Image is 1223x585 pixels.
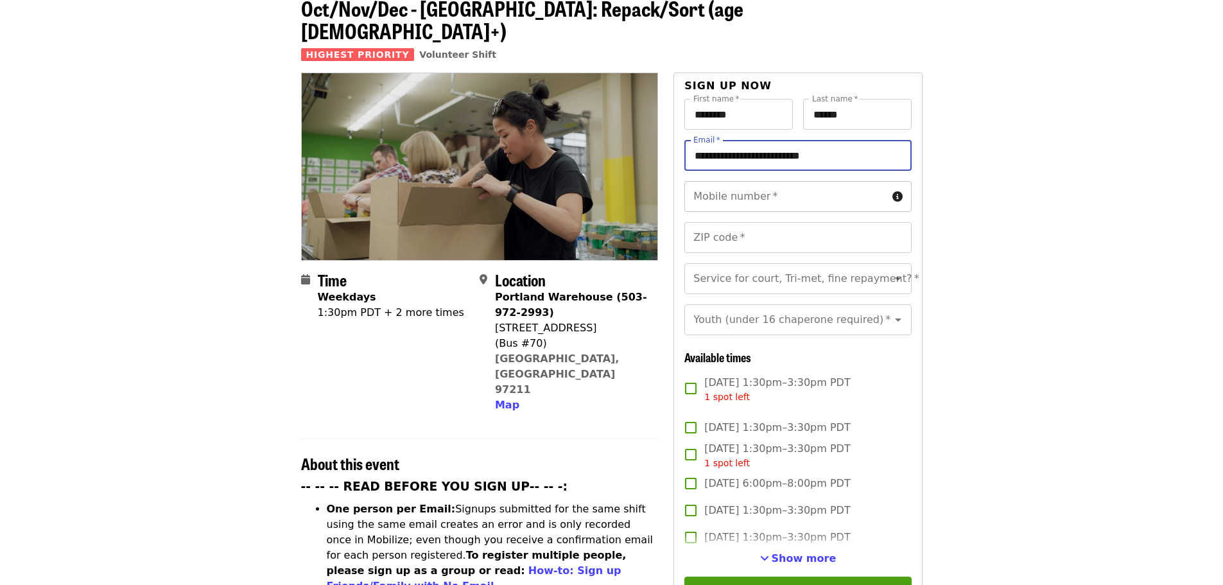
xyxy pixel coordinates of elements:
[803,99,912,130] input: Last name
[704,476,850,491] span: [DATE] 6:00pm–8:00pm PDT
[495,291,647,319] strong: Portland Warehouse (503-972-2993)
[327,549,627,577] strong: To register multiple people, please sign up as a group or read:
[760,551,837,566] button: See more timeslots
[495,399,519,411] span: Map
[704,420,850,435] span: [DATE] 1:30pm–3:30pm PDT
[772,552,837,564] span: Show more
[704,530,850,545] span: [DATE] 1:30pm–3:30pm PDT
[704,375,850,404] span: [DATE] 1:30pm–3:30pm PDT
[684,349,751,365] span: Available times
[704,458,750,468] span: 1 spot left
[302,73,658,259] img: Oct/Nov/Dec - Portland: Repack/Sort (age 8+) organized by Oregon Food Bank
[495,336,648,351] div: (Bus #70)
[889,311,907,329] button: Open
[301,480,568,493] strong: -- -- -- READ BEFORE YOU SIGN UP-- -- -:
[301,274,310,286] i: calendar icon
[693,136,720,144] label: Email
[495,320,648,336] div: [STREET_ADDRESS]
[327,503,456,515] strong: One person per Email:
[318,291,376,303] strong: Weekdays
[889,270,907,288] button: Open
[812,95,858,103] label: Last name
[495,268,546,291] span: Location
[419,49,496,60] a: Volunteer Shift
[704,503,850,518] span: [DATE] 1:30pm–3:30pm PDT
[301,48,415,61] span: Highest Priority
[684,80,772,92] span: Sign up now
[693,95,740,103] label: First name
[704,392,750,402] span: 1 spot left
[318,305,464,320] div: 1:30pm PDT + 2 more times
[684,181,887,212] input: Mobile number
[892,191,903,203] i: circle-info icon
[704,441,850,470] span: [DATE] 1:30pm–3:30pm PDT
[318,268,347,291] span: Time
[301,452,399,475] span: About this event
[684,222,911,253] input: ZIP code
[684,140,911,171] input: Email
[495,397,519,413] button: Map
[684,99,793,130] input: First name
[495,353,620,396] a: [GEOGRAPHIC_DATA], [GEOGRAPHIC_DATA] 97211
[480,274,487,286] i: map-marker-alt icon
